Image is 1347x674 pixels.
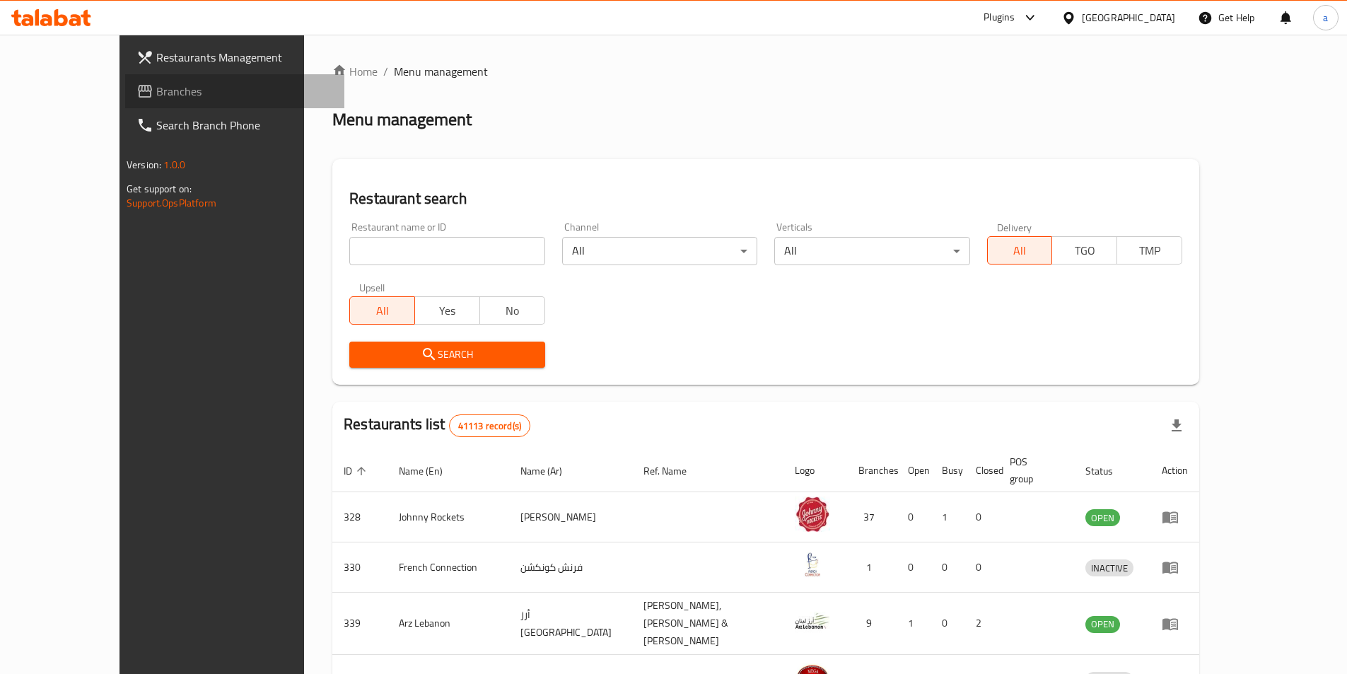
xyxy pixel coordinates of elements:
div: INACTIVE [1085,559,1133,576]
span: INACTIVE [1085,560,1133,576]
td: 330 [332,542,387,593]
th: Branches [847,449,897,492]
label: Upsell [359,282,385,292]
div: OPEN [1085,616,1120,633]
a: Support.OpsPlatform [127,194,216,212]
button: All [349,296,415,325]
button: TMP [1116,236,1182,265]
span: OPEN [1085,616,1120,632]
span: Status [1085,463,1131,480]
td: [PERSON_NAME],[PERSON_NAME] & [PERSON_NAME] [632,593,784,655]
td: French Connection [387,542,509,593]
span: Yes [421,301,474,321]
td: Arz Lebanon [387,593,509,655]
span: Search Branch Phone [156,117,333,134]
div: Plugins [984,9,1015,26]
button: All [987,236,1053,265]
td: 37 [847,492,897,542]
span: 1.0.0 [163,156,185,174]
button: Search [349,342,544,368]
span: All [356,301,409,321]
td: 0 [931,593,964,655]
span: Search [361,346,533,364]
button: No [479,296,545,325]
span: TGO [1058,240,1112,261]
th: Action [1150,449,1199,492]
span: All [993,240,1047,261]
span: TMP [1123,240,1177,261]
td: 9 [847,593,897,655]
nav: breadcrumb [332,63,1199,80]
td: 2 [964,593,998,655]
label: Delivery [997,222,1032,232]
input: Search for restaurant name or ID.. [349,237,544,265]
div: OPEN [1085,509,1120,526]
td: 1 [847,542,897,593]
td: فرنش كونكشن [509,542,632,593]
span: Ref. Name [643,463,705,480]
th: Busy [931,449,964,492]
h2: Restaurant search [349,188,1182,209]
td: 0 [964,542,998,593]
img: Arz Lebanon [795,603,830,639]
span: Name (Ar) [520,463,581,480]
td: 328 [332,492,387,542]
a: Search Branch Phone [125,108,344,142]
img: French Connection [795,547,830,582]
img: Johnny Rockets [795,496,830,532]
td: 0 [964,492,998,542]
th: Logo [783,449,847,492]
span: Menu management [394,63,488,80]
td: 1 [897,593,931,655]
td: 0 [931,542,964,593]
th: Closed [964,449,998,492]
h2: Restaurants list [344,414,530,437]
div: All [774,237,969,265]
span: OPEN [1085,510,1120,526]
td: 339 [332,593,387,655]
th: Open [897,449,931,492]
td: 0 [897,542,931,593]
span: Get support on: [127,180,192,198]
td: أرز [GEOGRAPHIC_DATA] [509,593,632,655]
span: POS group [1010,453,1057,487]
span: Branches [156,83,333,100]
span: Version: [127,156,161,174]
td: 0 [897,492,931,542]
li: / [383,63,388,80]
div: Menu [1162,615,1188,632]
span: ID [344,463,371,480]
a: Restaurants Management [125,40,344,74]
div: Menu [1162,509,1188,525]
div: Total records count [449,414,530,437]
h2: Menu management [332,108,472,131]
button: TGO [1051,236,1117,265]
span: a [1323,10,1328,25]
div: Export file [1160,409,1194,443]
span: Restaurants Management [156,49,333,66]
button: Yes [414,296,480,325]
div: All [562,237,757,265]
span: No [486,301,540,321]
span: 41113 record(s) [450,419,530,433]
td: Johnny Rockets [387,492,509,542]
td: 1 [931,492,964,542]
div: [GEOGRAPHIC_DATA] [1082,10,1175,25]
span: Name (En) [399,463,461,480]
a: Branches [125,74,344,108]
td: [PERSON_NAME] [509,492,632,542]
div: Menu [1162,559,1188,576]
a: Home [332,63,378,80]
